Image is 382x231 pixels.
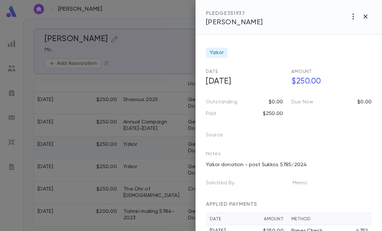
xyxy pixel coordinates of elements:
p: Outstanding [206,99,237,105]
span: Yizkor [210,50,224,56]
div: Yizkor donation - post Sukkos 5785/2024 [202,160,372,170]
div: Amount [264,216,284,222]
p: Notes [206,151,221,160]
p: Due Now [291,99,313,105]
span: [PERSON_NAME] [206,19,263,26]
th: Method [287,213,372,225]
p: Source [206,130,233,143]
p: $250.00 [263,110,283,117]
div: Date [210,216,264,222]
p: Paid [206,110,216,117]
h5: $250.00 [287,75,372,88]
div: PLEDGE 351937 [206,10,263,17]
span: Date [206,69,218,74]
p: Solicited By [206,178,245,191]
h5: [DATE] [202,75,286,88]
div: Yizkor [206,48,228,58]
p: Memo [293,178,318,191]
p: $0.00 [269,99,283,105]
span: Amount [291,69,312,74]
span: APPLIED PAYMENTS [206,202,257,207]
p: $0.00 [357,99,372,105]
